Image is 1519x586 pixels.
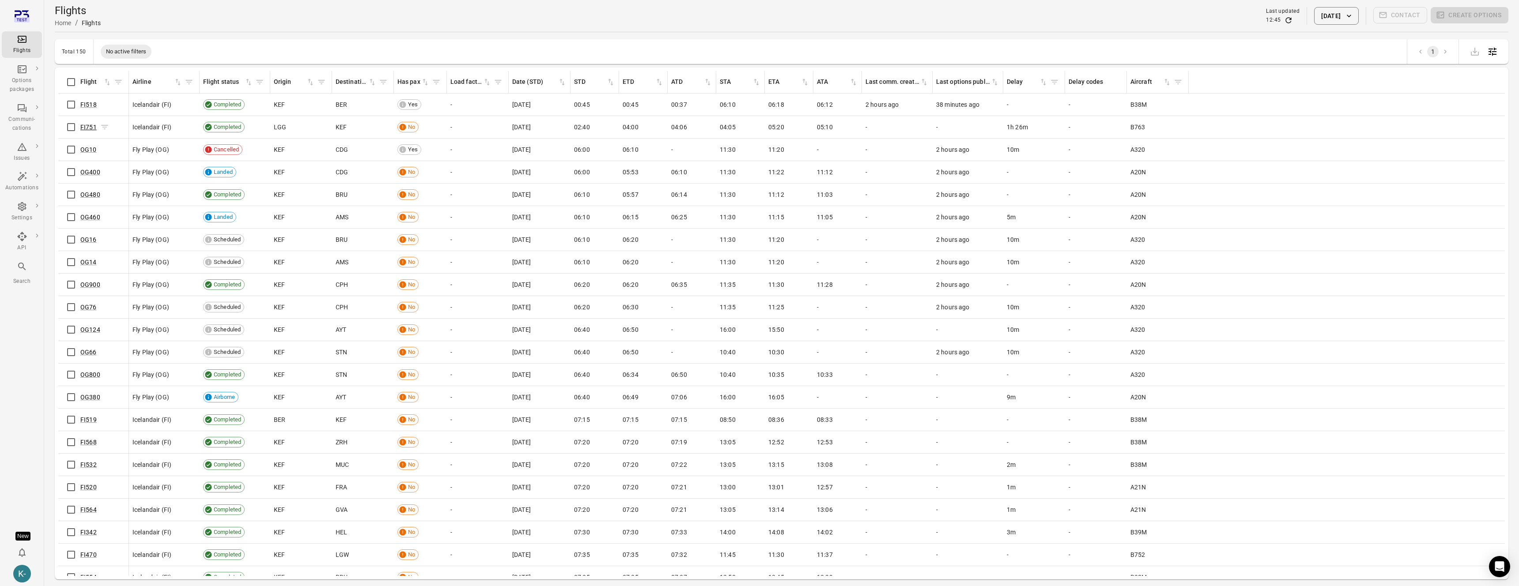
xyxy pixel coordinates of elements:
span: Last options published [936,77,999,87]
span: Load factor [450,77,491,87]
a: OG400 [80,169,100,176]
a: OG900 [80,281,100,288]
div: Sort by ATA in ascending order [817,77,858,87]
div: Sort by delay in ascending order [1007,77,1048,87]
button: Search [2,259,42,288]
span: Fly Play (OG) [132,235,169,244]
span: [DATE] [512,168,531,177]
div: Flight status [203,77,244,87]
a: Flights [2,31,42,58]
nav: Breadcrumbs [55,18,101,28]
span: 11:20 [768,235,784,244]
span: 38 minutes ago [936,100,979,109]
div: - [450,100,505,109]
div: - [450,280,505,289]
span: CPH [336,280,348,289]
span: [DATE] [512,123,531,131]
span: 06:35 [671,280,687,289]
div: ETA [768,77,801,87]
div: Delay [1007,77,1039,87]
div: Has pax [397,77,421,87]
span: STD [574,77,615,87]
span: [DATE] [512,145,531,154]
span: KEF [274,303,285,312]
span: Icelandair (FI) [132,123,171,131]
span: Date (STD) [512,77,567,87]
button: Refresh data [1284,16,1293,25]
span: 2 hours ago [936,213,970,222]
span: 11:12 [817,168,833,177]
div: - [1069,145,1123,154]
a: FI751 [80,124,97,131]
span: A20N [1130,213,1146,222]
span: Scheduled [211,235,244,244]
span: AMS [336,258,348,267]
div: Search [5,277,38,286]
div: Airline [132,77,174,87]
button: Filter by load factor [491,75,505,89]
div: ATA [817,77,849,87]
div: - [865,168,929,177]
span: 06:10 [720,100,736,109]
span: 06:10 [623,145,639,154]
button: Open table configuration [1484,43,1501,60]
span: Flight [80,77,112,87]
div: K- [13,565,31,582]
span: 11:30 [720,145,736,154]
a: Communi-cations [2,100,42,135]
span: 00:45 [623,100,639,109]
div: Load factor [450,77,483,87]
div: Last comm. created [865,77,920,87]
span: 11:03 [817,190,833,199]
div: Sort by airline in ascending order [132,77,182,87]
div: Sort by destination in ascending order [336,77,377,87]
span: Scheduled [211,258,244,267]
span: 11:12 [768,190,784,199]
span: 06:18 [768,100,784,109]
span: KEF [274,213,285,222]
span: A320 [1130,235,1145,244]
span: No active filters [101,47,152,56]
span: 04:06 [671,123,687,131]
span: 11:20 [768,258,784,267]
div: Sort by flight status in ascending order [203,77,253,87]
a: FI342 [80,529,97,536]
a: FI518 [80,101,97,108]
span: BRU [336,235,348,244]
div: Communi-cations [5,115,38,133]
div: - [865,190,929,199]
span: 11:30 [768,280,784,289]
a: FI564 [80,506,97,513]
span: A20N [1130,280,1146,289]
span: No [405,280,418,289]
span: Cancelled [211,145,242,154]
span: Please make a selection to create an option package [1431,7,1508,25]
span: KEF [274,190,285,199]
span: Filter by aircraft [1171,75,1185,89]
div: - [1069,100,1123,109]
a: FI470 [80,551,97,558]
div: Flights [82,19,101,27]
div: - [817,258,858,267]
div: - [1007,168,1062,177]
span: Please make a selection to export [1466,47,1484,55]
div: Sort by ATD in ascending order [671,77,712,87]
span: 2 hours ago [936,258,970,267]
span: 2 hours ago [936,168,970,177]
span: 06:00 [574,145,590,154]
span: No [405,123,418,131]
button: Filter by destination [377,75,390,89]
span: No [405,168,418,177]
div: Last options published [936,77,990,87]
span: Filter by airline [182,75,196,89]
span: Delay [1007,77,1048,87]
span: Destination [336,77,377,87]
div: Flight [80,77,103,87]
a: API [2,229,42,255]
span: KEF [274,280,285,289]
a: Issues [2,139,42,165]
span: No [405,190,418,199]
a: Automations [2,169,42,195]
button: Filter by flight status [253,75,266,89]
div: - [865,235,929,244]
